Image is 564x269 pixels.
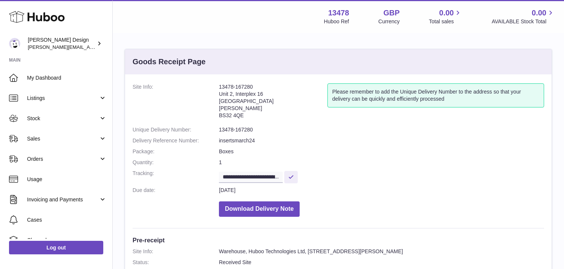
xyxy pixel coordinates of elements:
span: My Dashboard [27,74,107,82]
img: madeleine.mcindoe@gmail.com [9,38,20,49]
span: Stock [27,115,99,122]
h3: Goods Receipt Page [133,57,206,67]
a: 0.00 Total sales [429,8,462,25]
dt: Site Info: [133,248,219,255]
span: Cases [27,216,107,224]
dt: Package: [133,148,219,155]
span: Usage [27,176,107,183]
dt: Due date: [133,187,219,194]
span: Sales [27,135,99,142]
span: 0.00 [532,8,546,18]
span: AVAILABLE Stock Total [492,18,555,25]
dt: Quantity: [133,159,219,166]
dd: [DATE] [219,187,544,194]
dd: Boxes [219,148,544,155]
dt: Status: [133,259,219,266]
a: Log out [9,241,103,254]
div: Please remember to add the Unique Delivery Number to the address so that your delivery can be qui... [327,83,544,107]
span: Invoicing and Payments [27,196,99,203]
dd: 13478-167280 [219,126,544,133]
div: Currency [379,18,400,25]
div: Huboo Ref [324,18,349,25]
dd: Warehouse, Huboo Technologies Ltd, [STREET_ADDRESS][PERSON_NAME] [219,248,544,255]
span: 0.00 [439,8,454,18]
span: Orders [27,156,99,163]
span: [PERSON_NAME][EMAIL_ADDRESS][PERSON_NAME][DOMAIN_NAME] [28,44,191,50]
div: [PERSON_NAME] Design [28,36,95,51]
h3: Pre-receipt [133,236,544,244]
span: Total sales [429,18,462,25]
span: Channels [27,237,107,244]
address: 13478-167280 Unit 2, Interplex 16 [GEOGRAPHIC_DATA] [PERSON_NAME] BS32 4QE [219,83,327,122]
span: Listings [27,95,99,102]
dd: 1 [219,159,544,166]
strong: 13478 [328,8,349,18]
dd: Received Site [219,259,544,266]
dt: Delivery Reference Number: [133,137,219,144]
dt: Unique Delivery Number: [133,126,219,133]
dt: Site Info: [133,83,219,122]
dt: Tracking: [133,170,219,183]
dd: insertsmarch24 [219,137,544,144]
strong: GBP [383,8,400,18]
button: Download Delivery Note [219,201,300,217]
a: 0.00 AVAILABLE Stock Total [492,8,555,25]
